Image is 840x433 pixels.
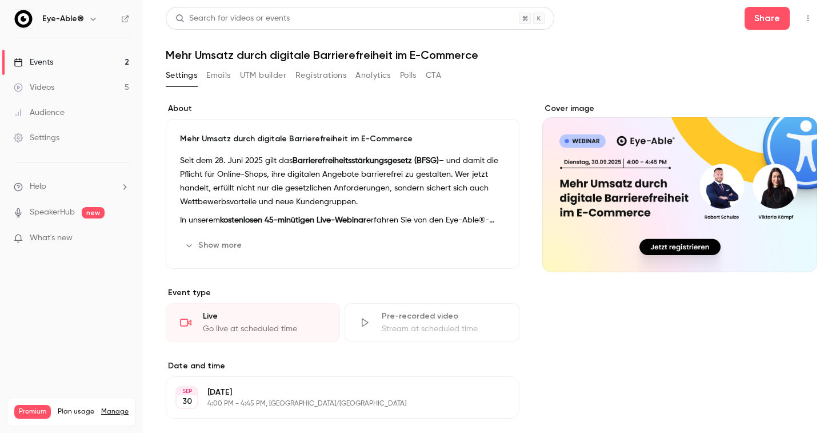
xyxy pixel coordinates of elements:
button: CTA [426,66,441,85]
div: Settings [14,132,59,144]
label: Cover image [542,103,817,114]
div: Events [14,57,53,68]
div: SEP [177,387,197,395]
h1: Mehr Umsatz durch digitale Barrierefreiheit im E-Commerce [166,48,817,62]
span: Plan usage [58,407,94,416]
p: In unserem erfahren Sie von den Eye-Able®-Expert:innen : [180,213,505,227]
div: Videos [14,82,54,93]
strong: kostenlosen 45-minütigen Live-Webinar [220,216,366,224]
button: Show more [180,236,249,255]
div: Live [203,311,326,322]
button: Registrations [295,66,346,85]
div: Go live at scheduled time [203,323,326,335]
button: Analytics [355,66,391,85]
div: Pre-recorded video [382,311,505,322]
button: Polls [400,66,417,85]
div: Stream at scheduled time [382,323,505,335]
div: Pre-recorded videoStream at scheduled time [345,303,519,342]
iframe: Noticeable Trigger [115,233,129,244]
a: Manage [101,407,129,416]
label: About [166,103,519,114]
div: Audience [14,107,65,118]
p: Seit dem 28. Juni 2025 gilt das – und damit die Pflicht für Online-Shops, ihre digitalen Angebote... [180,154,505,209]
button: Share [745,7,790,30]
label: Date and time [166,360,519,372]
div: LiveGo live at scheduled time [166,303,340,342]
strong: Barrierefreiheitsstärkungsgesetz (BFSG) [293,157,439,165]
span: new [82,207,105,219]
img: Eye-Able® [14,10,33,28]
span: Premium [14,405,51,419]
a: SpeakerHub [30,206,75,219]
button: Emails [206,66,230,85]
p: 30 [182,396,192,407]
div: Search for videos or events [175,13,290,25]
span: Help [30,181,46,193]
button: Settings [166,66,197,85]
li: help-dropdown-opener [14,181,129,193]
h6: Eye-Able® [42,13,84,25]
button: UTM builder [240,66,286,85]
p: [DATE] [207,387,459,398]
p: Event type [166,287,519,299]
p: 4:00 PM - 4:45 PM, [GEOGRAPHIC_DATA]/[GEOGRAPHIC_DATA] [207,399,459,408]
section: Cover image [542,103,817,272]
span: What's new [30,232,73,244]
p: Mehr Umsatz durch digitale Barrierefreiheit im E-Commerce [180,133,505,145]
